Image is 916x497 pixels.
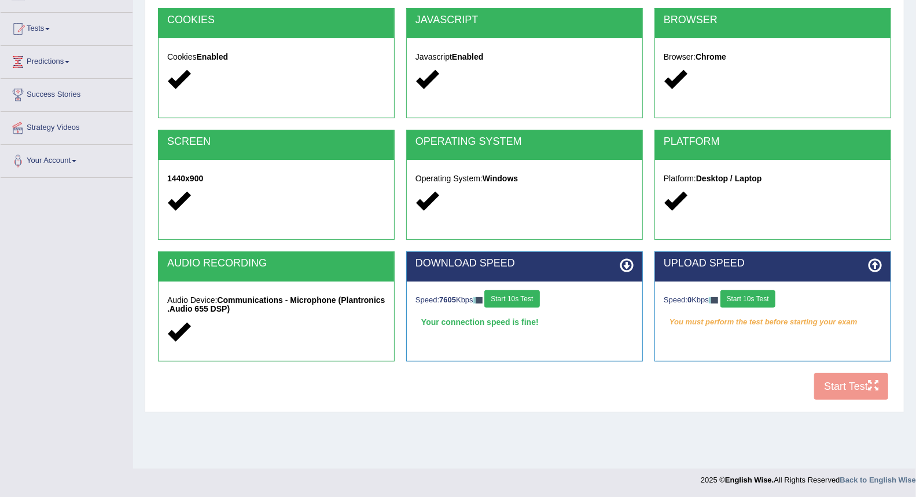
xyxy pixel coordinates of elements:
[725,476,774,484] strong: English Wise.
[167,258,385,269] h2: AUDIO RECORDING
[439,295,456,304] strong: 7605
[197,52,228,61] strong: Enabled
[167,174,203,183] strong: 1440x900
[840,476,916,484] a: Back to English Wise
[415,258,634,269] h2: DOWNLOAD SPEED
[664,258,882,269] h2: UPLOAD SPEED
[415,14,634,26] h2: JAVASCRIPT
[484,290,539,308] button: Start 10s Test
[1,13,133,42] a: Tests
[483,174,518,183] strong: Windows
[696,52,726,61] strong: Chrome
[167,53,385,61] h5: Cookies
[167,295,385,313] strong: Communications - Microphone (Plantronics .Audio 655 DSP)
[1,46,133,75] a: Predictions
[167,136,385,148] h2: SCREEN
[1,79,133,108] a: Success Stories
[1,112,133,141] a: Strategy Videos
[415,53,634,61] h5: Javascript
[664,14,882,26] h2: BROWSER
[415,136,634,148] h2: OPERATING SYSTEM
[415,313,634,331] div: Your connection speed is fine!
[664,290,882,310] div: Speed: Kbps
[687,295,691,304] strong: 0
[720,290,775,308] button: Start 10s Test
[709,297,718,304] img: ajax-loader-fb-connection.gif
[664,313,882,331] em: You must perform the test before starting your exam
[1,145,133,174] a: Your Account
[415,174,634,183] h5: Operating System:
[167,296,385,314] h5: Audio Device:
[452,52,483,61] strong: Enabled
[664,136,882,148] h2: PLATFORM
[664,53,882,61] h5: Browser:
[696,174,762,183] strong: Desktop / Laptop
[167,14,385,26] h2: COOKIES
[701,469,916,485] div: 2025 © All Rights Reserved
[473,297,483,304] img: ajax-loader-fb-connection.gif
[664,174,882,183] h5: Platform:
[415,290,634,310] div: Speed: Kbps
